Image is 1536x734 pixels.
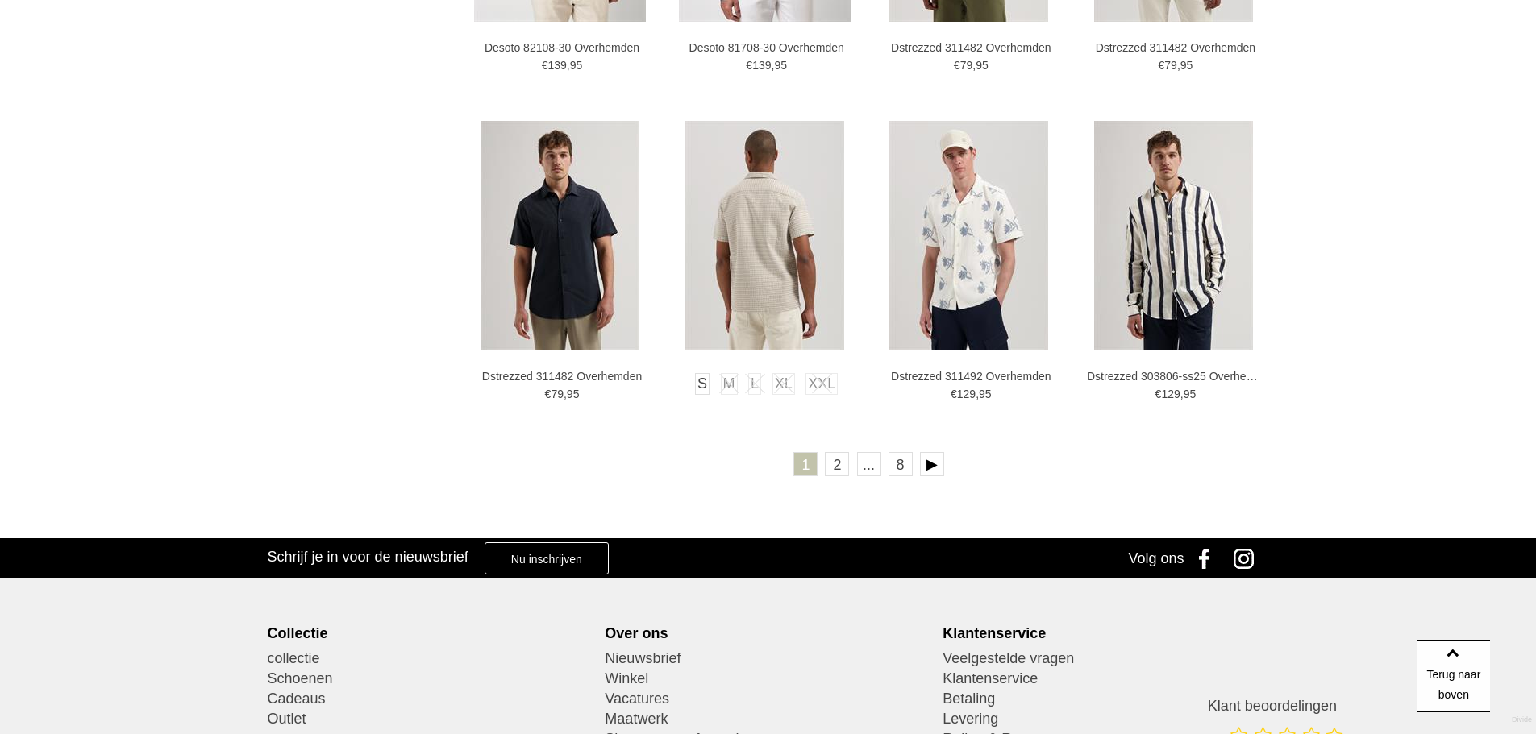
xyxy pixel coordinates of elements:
[605,689,930,709] a: Vacatures
[889,452,913,476] a: 8
[564,388,567,400] span: ,
[1159,59,1165,72] span: €
[485,542,609,574] a: Nu inschrijven
[954,59,960,72] span: €
[774,59,787,72] span: 95
[678,40,855,55] a: Desoto 81708-30 Overhemden
[605,709,930,729] a: Maatwerk
[771,59,774,72] span: ,
[542,59,548,72] span: €
[473,369,651,384] a: Dstrezzed 311482 Overhemden
[1087,40,1264,55] a: Dstrezzed 311482 Overhemden
[943,669,1268,689] a: Klantenservice
[567,59,570,72] span: ,
[976,388,979,400] span: ,
[547,59,566,72] span: 139
[268,624,593,642] div: Collectie
[551,388,564,400] span: 79
[570,59,583,72] span: 95
[268,548,468,566] h3: Schrijf je in voor de nieuwsbrief
[746,59,752,72] span: €
[605,669,930,689] a: Winkel
[1417,640,1490,712] a: Terug naar boven
[825,452,849,476] a: 2
[976,59,989,72] span: 95
[943,649,1268,669] a: Veelgestelde vragen
[481,121,639,350] img: Dstrezzed 311482 Overhemden
[943,709,1268,729] a: Levering
[882,369,1059,384] a: Dstrezzed 311492 Overhemden
[857,452,881,476] span: ...
[1155,388,1162,400] span: €
[1208,697,1375,715] h3: Klant beoordelingen
[951,388,957,400] span: €
[268,669,593,689] a: Schoenen
[1228,538,1268,578] a: Instagram
[1184,388,1197,400] span: 95
[1180,59,1193,72] span: 95
[1188,538,1228,578] a: Facebook
[1128,538,1184,578] div: Volg ons
[889,121,1048,350] img: Dstrezzed 311492 Overhemden
[268,689,593,709] a: Cadeaus
[972,59,976,72] span: ,
[268,649,593,669] a: collectie
[1087,369,1264,384] a: Dstrezzed 303806-ss25 Overhemden
[605,624,930,642] div: Over ons
[1177,59,1180,72] span: ,
[567,388,580,400] span: 95
[605,649,930,669] a: Nieuwsbrief
[545,388,552,400] span: €
[1094,121,1253,350] img: Dstrezzed 303806-ss25 Overhemden
[268,709,593,729] a: Outlet
[1164,59,1177,72] span: 79
[1161,388,1180,400] span: 129
[473,40,651,55] a: Desoto 82108-30 Overhemden
[1180,388,1184,400] span: ,
[752,59,771,72] span: 139
[957,388,976,400] span: 129
[960,59,973,72] span: 79
[793,452,818,476] a: 1
[685,121,844,350] img: Dstrezzed 311504 Overhemden
[943,624,1268,642] div: Klantenservice
[979,388,992,400] span: 95
[943,689,1268,709] a: Betaling
[695,373,710,395] a: S
[882,40,1059,55] a: Dstrezzed 311482 Overhemden
[1512,710,1532,730] a: Divide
